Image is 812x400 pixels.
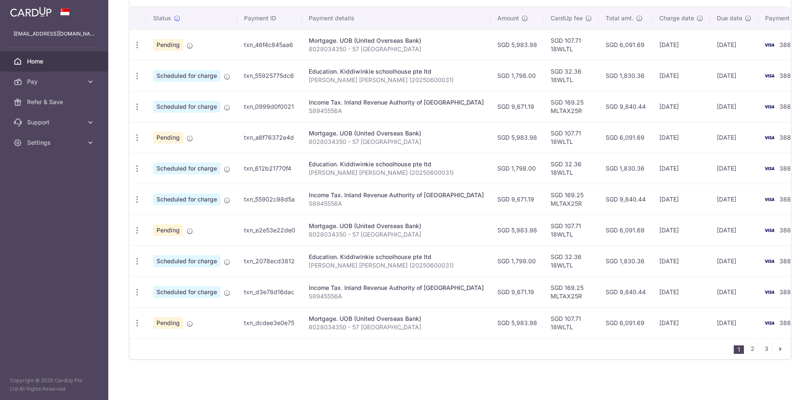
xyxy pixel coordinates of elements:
td: [DATE] [653,276,710,307]
td: SGD 6,091.69 [599,122,653,153]
td: SGD 9,671.19 [491,276,544,307]
span: Scheduled for charge [153,255,220,267]
td: SGD 32.36 18WLTL [544,153,599,184]
span: Scheduled for charge [153,70,220,82]
td: SGD 9,840.44 [599,184,653,215]
td: SGD 107.71 18WLTL [544,215,599,246]
span: 3886 [779,257,795,265]
td: [DATE] [653,29,710,60]
span: Pay [27,77,83,86]
a: 3 [761,344,771,354]
td: [DATE] [653,153,710,184]
td: [DATE] [710,246,758,276]
span: 3886 [779,226,795,234]
td: SGD 9,840.44 [599,91,653,122]
td: txn_d3e78d16dac [237,276,302,307]
div: Education. Kiddiwinkie schoolhouse pte ltd [309,160,484,168]
span: 3886 [779,134,795,141]
td: [DATE] [653,246,710,276]
td: SGD 107.71 18WLTL [544,29,599,60]
td: SGD 6,091.69 [599,29,653,60]
td: [DATE] [710,307,758,338]
td: [DATE] [710,215,758,246]
span: 3886 [779,41,795,48]
img: Bank Card [761,163,778,174]
span: Pending [153,39,183,51]
div: Education. Kiddiwinkie schoolhouse pte ltd [309,67,484,76]
td: [DATE] [653,60,710,91]
td: SGD 5,983.98 [491,122,544,153]
div: Mortgage. UOB (United Overseas Bank) [309,314,484,323]
span: Pending [153,132,183,143]
p: [PERSON_NAME] [PERSON_NAME] (20250600031) [309,168,484,177]
img: Bank Card [761,71,778,81]
td: [DATE] [653,307,710,338]
img: Bank Card [761,102,778,112]
th: Payment ID [237,7,302,29]
td: SGD 1,830.36 [599,246,653,276]
td: txn_e2e53e22de0 [237,215,302,246]
p: [PERSON_NAME] [PERSON_NAME] (20250600031) [309,76,484,84]
td: SGD 32.36 18WLTL [544,246,599,276]
span: Charge date [659,14,694,22]
p: 8028034350 - 57 [GEOGRAPHIC_DATA] [309,45,484,53]
span: 3886 [779,319,795,326]
td: SGD 32.36 18WLTL [544,60,599,91]
span: Scheduled for charge [153,286,220,298]
td: SGD 5,983.98 [491,29,544,60]
td: txn_0999d0f0021 [237,91,302,122]
span: 3886 [779,165,795,172]
td: SGD 5,983.98 [491,307,544,338]
td: txn_dcdee3e0e75 [237,307,302,338]
img: Bank Card [761,40,778,50]
img: Bank Card [761,287,778,297]
div: Income Tax. Inland Revenue Authority of [GEOGRAPHIC_DATA] [309,98,484,107]
span: Settings [27,138,83,147]
span: 3886 [779,288,795,295]
div: Income Tax. Inland Revenue Authority of [GEOGRAPHIC_DATA] [309,284,484,292]
span: Scheduled for charge [153,163,220,174]
td: [DATE] [653,91,710,122]
td: [DATE] [710,276,758,307]
td: [DATE] [653,184,710,215]
div: Mortgage. UOB (United Overseas Bank) [309,36,484,45]
span: Due date [717,14,742,22]
img: Bank Card [761,318,778,328]
img: CardUp [10,7,52,17]
td: [DATE] [710,184,758,215]
img: Bank Card [761,132,778,143]
span: Scheduled for charge [153,193,220,205]
td: [DATE] [710,60,758,91]
td: txn_612b21770f4 [237,153,302,184]
p: S8945556A [309,199,484,208]
p: 8028034350 - 57 [GEOGRAPHIC_DATA] [309,323,484,331]
div: Mortgage. UOB (United Overseas Bank) [309,129,484,138]
td: SGD 169.25 MLTAX25R [544,184,599,215]
p: 8028034350 - 57 [GEOGRAPHIC_DATA] [309,138,484,146]
span: Total amt. [606,14,634,22]
span: Refer & Save [27,98,83,106]
span: 3886 [779,103,795,110]
td: SGD 169.25 MLTAX25R [544,91,599,122]
td: txn_46f4c845aa6 [237,29,302,60]
td: SGD 1,830.36 [599,153,653,184]
p: [EMAIL_ADDRESS][DOMAIN_NAME] [14,30,95,38]
td: SGD 1,798.00 [491,246,544,276]
td: [DATE] [710,91,758,122]
span: Status [153,14,171,22]
td: SGD 9,840.44 [599,276,653,307]
span: Home [27,57,83,66]
td: SGD 169.25 MLTAX25R [544,276,599,307]
div: Education. Kiddiwinkie schoolhouse pte ltd [309,253,484,261]
td: SGD 1,798.00 [491,60,544,91]
nav: pager [734,339,790,359]
span: Amount [497,14,519,22]
td: txn_55925775dc6 [237,60,302,91]
td: SGD 6,091.69 [599,307,653,338]
td: SGD 9,671.19 [491,91,544,122]
span: Support [27,118,83,127]
img: Bank Card [761,194,778,204]
td: SGD 1,830.36 [599,60,653,91]
span: CardUp fee [551,14,583,22]
span: 3886 [779,196,795,203]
